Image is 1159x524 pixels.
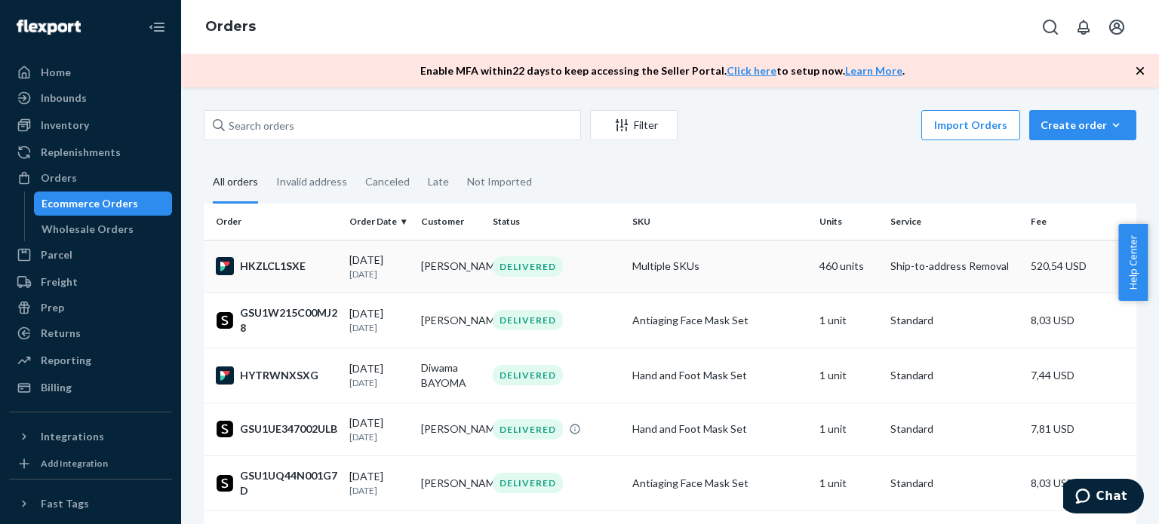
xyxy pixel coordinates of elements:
td: [PERSON_NAME] [415,403,487,455]
div: DELIVERED [493,473,563,493]
a: Ecommerce Orders [34,192,173,216]
div: [DATE] [349,415,409,443]
td: 520,54 USD [1025,240,1136,293]
div: Inventory [41,118,89,133]
a: Add Integration [9,455,172,473]
div: [DATE] [349,306,409,334]
th: Units [813,204,885,240]
div: Customer [421,215,481,228]
div: [DATE] [349,469,409,497]
div: Parcel [41,247,72,262]
div: [DATE] [349,253,409,280]
a: Freight [9,270,172,294]
div: [DATE] [349,361,409,389]
div: Inbounds [41,90,87,106]
div: All orders [213,162,258,204]
a: Home [9,60,172,84]
button: Filter [590,110,678,140]
th: Order Date [343,204,415,240]
div: HKZLCL1SXE [216,257,337,275]
div: Orders [41,170,77,185]
div: Freight [41,274,78,290]
td: [PERSON_NAME] [415,293,487,348]
td: Multiple SKUs [626,240,813,293]
button: Open account menu [1102,12,1132,42]
a: Reporting [9,348,172,372]
div: Wholesale Orders [42,222,134,237]
div: DELIVERED [493,310,563,330]
a: Returns [9,321,172,345]
div: DELIVERED [493,365,563,385]
th: Order [204,204,343,240]
div: Filter [591,118,677,133]
p: Standard [890,421,1018,437]
th: Fee [1025,204,1136,240]
input: Search orders [204,110,581,140]
div: Create order [1041,118,1125,133]
button: Help Center [1118,224,1148,301]
td: 8,03 USD [1025,293,1136,348]
a: Prep [9,296,172,320]
a: Inventory [9,113,172,137]
div: DELIVERED [493,256,563,277]
ol: breadcrumbs [193,5,268,49]
div: Late [428,162,449,201]
td: [PERSON_NAME] [415,240,487,293]
td: 1 unit [813,293,885,348]
div: GSU1UE347002ULB [216,420,337,438]
a: Billing [9,375,172,400]
a: Click here [727,64,776,77]
div: Canceled [365,162,410,201]
button: Close Navigation [142,12,172,42]
p: Standard [890,476,1018,491]
a: Wholesale Orders [34,217,173,241]
div: Prep [41,300,64,315]
div: GSU1UQ44N001G7D [216,468,337,498]
p: Standard [890,368,1018,383]
td: 460 units [813,240,885,293]
div: Home [41,65,71,80]
div: Not Imported [467,162,532,201]
p: [DATE] [349,484,409,497]
td: 1 unit [813,455,885,510]
td: 7,44 USD [1025,348,1136,403]
iframe: Apre un widget che permette di chattare con uno dei nostri agenti [1063,479,1144,516]
td: [PERSON_NAME] [415,455,487,510]
button: Open Search Box [1035,12,1065,42]
a: Orders [205,18,256,35]
p: [DATE] [349,376,409,389]
div: Invalid address [276,162,347,201]
div: DELIVERED [493,419,563,440]
th: Status [487,204,626,240]
button: Fast Tags [9,492,172,516]
button: Create order [1029,110,1136,140]
th: SKU [626,204,813,240]
div: GSU1W215C00MJ28 [216,305,337,336]
p: Standard [890,313,1018,328]
div: Add Integration [41,457,108,470]
div: Hand and Foot Mask Set [632,421,807,437]
p: [DATE] [349,321,409,334]
div: Hand and Foot Mask Set [632,368,807,383]
a: Parcel [9,243,172,267]
p: Enable MFA within 22 days to keep accessing the Seller Portal. to setup now. . [420,63,905,78]
td: Diwama BAYOMA [415,348,487,403]
div: Antiaging Face Mask Set [632,476,807,491]
div: Fast Tags [41,496,89,511]
div: Returns [41,326,81,341]
td: 1 unit [813,403,885,455]
button: Import Orders [921,110,1020,140]
button: Open notifications [1068,12,1099,42]
th: Service [884,204,1024,240]
img: Flexport logo [17,20,81,35]
div: Integrations [41,429,104,444]
a: Inbounds [9,86,172,110]
td: Ship-to-address Removal [884,240,1024,293]
div: HYTRWNXSXG [216,366,337,385]
td: 1 unit [813,348,885,403]
div: Reporting [41,353,91,368]
a: Orders [9,166,172,190]
p: [DATE] [349,268,409,280]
